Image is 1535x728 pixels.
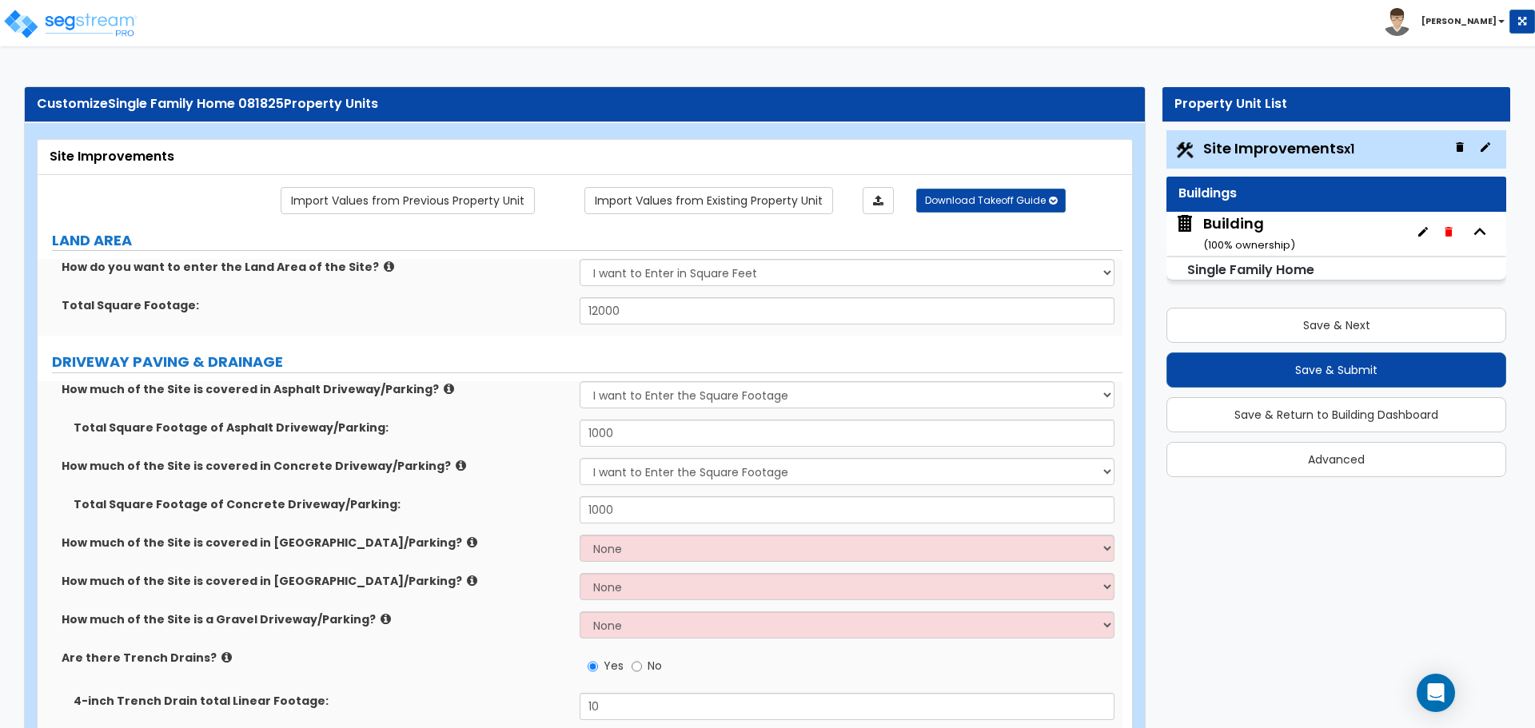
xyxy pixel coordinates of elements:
i: click for more info! [384,261,394,273]
div: Building [1203,213,1295,254]
button: Download Takeoff Guide [916,189,1066,213]
img: building.svg [1174,213,1195,234]
label: How do you want to enter the Land Area of the Site? [62,259,568,275]
label: How much of the Site is covered in Asphalt Driveway/Parking? [62,381,568,397]
i: click for more info! [467,536,477,548]
i: click for more info! [456,459,466,471]
div: Open Intercom Messenger [1417,674,1455,712]
img: logo_pro_r.png [2,8,138,40]
a: Import the dynamic attribute values from previous properties. [281,187,535,214]
div: Site Improvements [50,148,1120,166]
label: Total Square Footage: [62,297,568,313]
span: Single Family Home 081825 [108,94,284,113]
button: Save & Return to Building Dashboard [1166,397,1506,432]
label: Total Square Footage of Concrete Driveway/Parking: [74,496,568,512]
img: Construction.png [1174,140,1195,161]
input: No [632,658,642,675]
label: How much of the Site is covered in Concrete Driveway/Parking? [62,458,568,474]
label: Are there Trench Drains? [62,650,568,666]
b: [PERSON_NAME] [1421,15,1497,27]
div: Customize Property Units [37,95,1133,113]
span: Building [1174,213,1295,254]
button: Advanced [1166,442,1506,477]
button: Save & Submit [1166,352,1506,388]
div: Property Unit List [1174,95,1498,113]
img: avatar.png [1383,8,1411,36]
i: click for more info! [444,383,454,395]
span: Yes [604,658,624,674]
span: No [648,658,662,674]
input: Yes [588,658,598,675]
label: DRIVEWAY PAVING & DRAINAGE [52,352,1122,372]
small: x1 [1344,141,1354,157]
div: Buildings [1178,185,1494,203]
label: How much of the Site is covered in [GEOGRAPHIC_DATA]/Parking? [62,573,568,589]
i: click for more info! [221,651,232,663]
small: ( 100 % ownership) [1203,237,1295,253]
a: Import the dynamic attributes value through Excel sheet [863,187,894,214]
a: Import the dynamic attribute values from existing properties. [584,187,833,214]
span: Site Improvements [1203,138,1354,158]
span: Download Takeoff Guide [925,193,1046,207]
button: Save & Next [1166,308,1506,343]
i: click for more info! [381,613,391,625]
label: 4-inch Trench Drain total Linear Footage: [74,693,568,709]
label: How much of the Site is a Gravel Driveway/Parking? [62,611,568,627]
label: How much of the Site is covered in [GEOGRAPHIC_DATA]/Parking? [62,535,568,551]
label: LAND AREA [52,230,1122,251]
small: Single Family Home [1187,261,1314,279]
i: click for more info! [467,575,477,587]
label: Total Square Footage of Asphalt Driveway/Parking: [74,420,568,436]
